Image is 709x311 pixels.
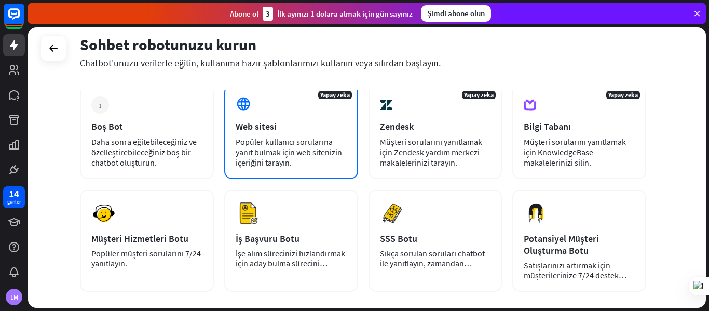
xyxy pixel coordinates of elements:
font: Satışlarınızı artırmak için müşterilerinize 7/24 destek sağlayın. [524,260,626,290]
font: Şimdi abone olun [427,8,485,18]
font: Zendesk [380,120,414,132]
font: İşe alım sürecinizi hızlandırmak için aday bulma sürecini otomatikleştirin. [236,248,345,278]
font: Sıkça sorulan soruları chatbot ile yanıtlayın, zamandan tasarruf edin. [380,248,485,278]
font: Boş Bot [91,120,123,132]
font: SSS Botu [380,233,417,245]
font: artı [99,101,101,109]
font: Chatbot'unuzu verilerle eğitin, kullanıma hazır şablonlarımızı kullanın veya sıfırdan başlayın. [80,57,441,69]
font: İlk ayınızı 1 dolara almak için gün sayınız [277,9,413,19]
font: Daha sonra eğitebileceğiniz ve özelleştirebileceğiniz boş bir chatbot oluşturun. [91,137,197,168]
font: 14 [9,187,19,200]
font: 3 [266,9,270,19]
font: Yapay zeka [320,91,350,99]
font: Popüler müşteri sorularını 7/24 yanıtlayın. [91,248,201,268]
font: Abone ol [230,9,258,19]
font: Müşteri sorularını yanıtlamak için Zendesk yardım merkezi makalelerinizi tarayın. [380,137,482,168]
font: günler [7,198,21,205]
font: Müşteri sorularını yanıtlamak için KnowledgeBase makalelerinizi silin. [524,137,626,168]
button: LiveChat sohbet widget'ını açın [8,4,39,35]
font: Müşteri Hizmetleri Botu [91,233,188,245]
font: Popüler kullanıcı sorularına yanıt bulmak için web sitenizin içeriğini tarayın. [236,137,342,168]
font: Web sitesi [236,120,277,132]
font: Yapay zeka [464,91,494,99]
a: 14 günler [3,186,25,208]
font: İş Başvuru Botu [236,233,299,245]
font: Sohbet robotunuzu kurun [80,35,256,55]
font: LM [10,293,18,301]
font: Bilgi Tabanı [524,120,571,132]
font: Potansiyel Müşteri Oluşturma Botu [524,233,599,256]
font: Yapay zeka [608,91,638,99]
